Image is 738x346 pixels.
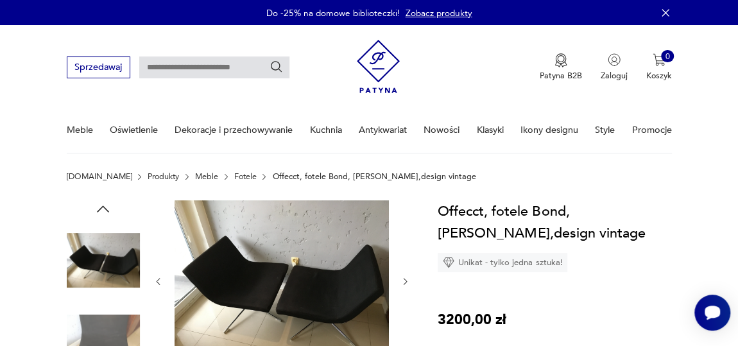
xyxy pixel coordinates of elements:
button: Szukaj [270,60,284,74]
a: Promocje [631,108,671,152]
img: Patyna - sklep z meblami i dekoracjami vintage [357,35,400,98]
a: Oświetlenie [110,108,158,152]
img: Ikonka użytkownika [608,53,621,66]
a: Fotele [234,172,257,181]
button: Zaloguj [601,53,628,82]
h1: Offecct, fotele Bond, [PERSON_NAME],design vintage [438,200,680,244]
a: Ikona medaluPatyna B2B [540,53,582,82]
a: Kuchnia [309,108,341,152]
a: Meble [195,172,218,181]
p: Offecct, fotele Bond, [PERSON_NAME],design vintage [273,172,476,181]
p: 3200,00 zł [438,309,506,331]
button: Sprzedawaj [67,56,130,78]
p: Koszyk [646,70,672,82]
a: Style [595,108,615,152]
a: Antykwariat [359,108,407,152]
p: Do -25% na domowe biblioteczki! [266,7,400,19]
div: Unikat - tylko jedna sztuka! [438,253,567,272]
a: Meble [67,108,93,152]
button: 0Koszyk [646,53,672,82]
img: Ikona koszyka [653,53,665,66]
a: Sprzedawaj [67,64,130,72]
iframe: Smartsupp widget button [694,295,730,331]
a: Dekoracje i przechowywanie [175,108,293,152]
button: Patyna B2B [540,53,582,82]
a: Ikony designu [520,108,578,152]
img: Zdjęcie produktu Offecct, fotele Bond, Jean Marie Massaud,design vintage [67,224,140,297]
a: [DOMAIN_NAME] [67,172,132,181]
p: Patyna B2B [540,70,582,82]
a: Klasyki [476,108,503,152]
a: Produkty [148,172,179,181]
p: Zaloguj [601,70,628,82]
img: Ikona medalu [554,53,567,67]
div: 0 [661,50,674,63]
a: Zobacz produkty [406,7,472,19]
a: Nowości [424,108,459,152]
img: Ikona diamentu [443,257,454,268]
